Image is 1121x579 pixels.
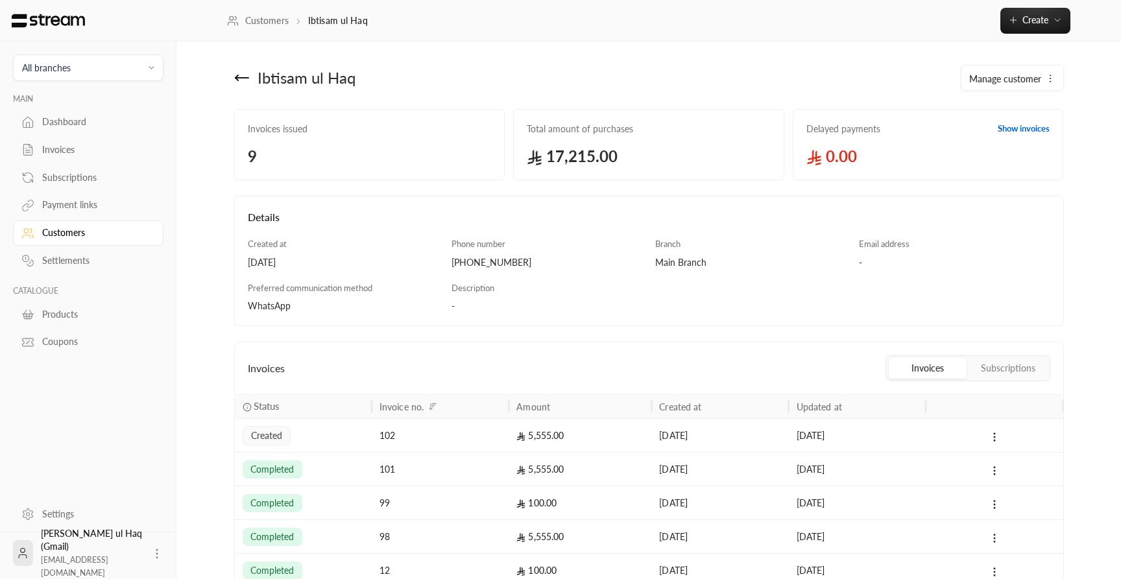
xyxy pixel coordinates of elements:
span: Details [248,211,280,223]
span: Manage customer [969,72,1041,86]
p: MAIN [13,94,163,104]
span: Description [452,283,494,293]
div: Coupons [42,335,147,348]
button: Create [1000,8,1070,34]
div: - [859,256,1050,269]
button: Subscriptions [969,358,1047,379]
div: 5,555.00 [516,520,644,553]
div: [DATE] [797,453,918,486]
span: Delayed payments [806,123,880,136]
div: Main Branch [655,256,847,269]
span: Phone number [452,239,505,249]
div: [DATE] [659,520,780,553]
span: created [251,429,283,442]
div: Payment links [42,198,147,211]
div: All branches [22,61,71,75]
nav: breadcrumb [227,14,368,27]
a: Invoices [13,137,163,163]
a: Delayed paymentsShow invoices 0.00 [793,109,1064,180]
a: Payment links [13,193,163,218]
div: [DATE] [659,419,780,452]
span: completed [250,564,295,577]
span: completed [250,497,295,510]
a: Show invoices [998,123,1050,136]
a: Subscriptions [13,165,163,190]
div: Ibtisam ul Haq [258,67,356,88]
button: Sort [425,399,440,414]
p: CATALOGUE [13,286,163,296]
div: Invoices [42,143,147,156]
a: Products [13,301,163,327]
button: Manage customer [961,65,1063,91]
span: WhatsApp [248,300,291,311]
img: Logo [10,14,86,28]
div: 5,555.00 [516,419,644,452]
div: 5,555.00 [516,453,644,486]
span: Created at [248,239,287,249]
button: Invoices [889,358,967,379]
div: [DATE] [797,419,918,452]
div: [DATE] [659,486,780,519]
span: Create [1022,14,1048,25]
span: Preferred communication method [248,283,372,293]
span: Status [254,399,280,413]
a: Settlements [13,248,163,274]
span: [EMAIL_ADDRESS][DOMAIN_NAME] [41,555,108,578]
div: Updated at [797,401,842,412]
div: 102 [380,419,501,452]
div: Settlements [42,254,147,267]
span: 9 [248,146,492,167]
div: 101 [380,453,501,486]
a: Dashboard [13,110,163,135]
button: All branches [13,54,163,81]
div: [PHONE_NUMBER] [452,256,643,269]
div: Created at [659,401,701,412]
span: Invoices [248,360,285,376]
div: Subscriptions [42,171,147,184]
div: [DATE] [797,520,918,553]
a: Settings [13,501,163,526]
p: Ibtisam ul Haq [308,14,368,27]
div: Customers [42,226,147,239]
div: 99 [380,486,501,519]
div: [PERSON_NAME] ul Haq (Gmail) [41,527,143,579]
div: Products [42,308,147,321]
span: completed [250,463,295,476]
span: Branch [655,239,681,249]
span: 17,215.00 [527,146,771,167]
span: Total amount of purchases [527,123,771,136]
a: Customers [13,220,163,246]
div: Amount [516,401,550,412]
div: 98 [380,520,501,553]
div: [DATE] [248,256,439,269]
div: [DATE] [659,453,780,486]
div: Invoice no. [380,401,424,412]
span: completed [250,530,295,543]
a: Coupons [13,329,163,355]
span: 0.00 [806,146,1050,167]
span: Email address [859,239,910,249]
a: Customers [227,14,289,27]
div: Dashboard [42,115,147,128]
div: Settings [42,508,147,521]
div: - [452,300,847,313]
div: [DATE] [797,486,918,519]
div: 100.00 [516,486,644,519]
span: Invoices issued [248,123,492,136]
